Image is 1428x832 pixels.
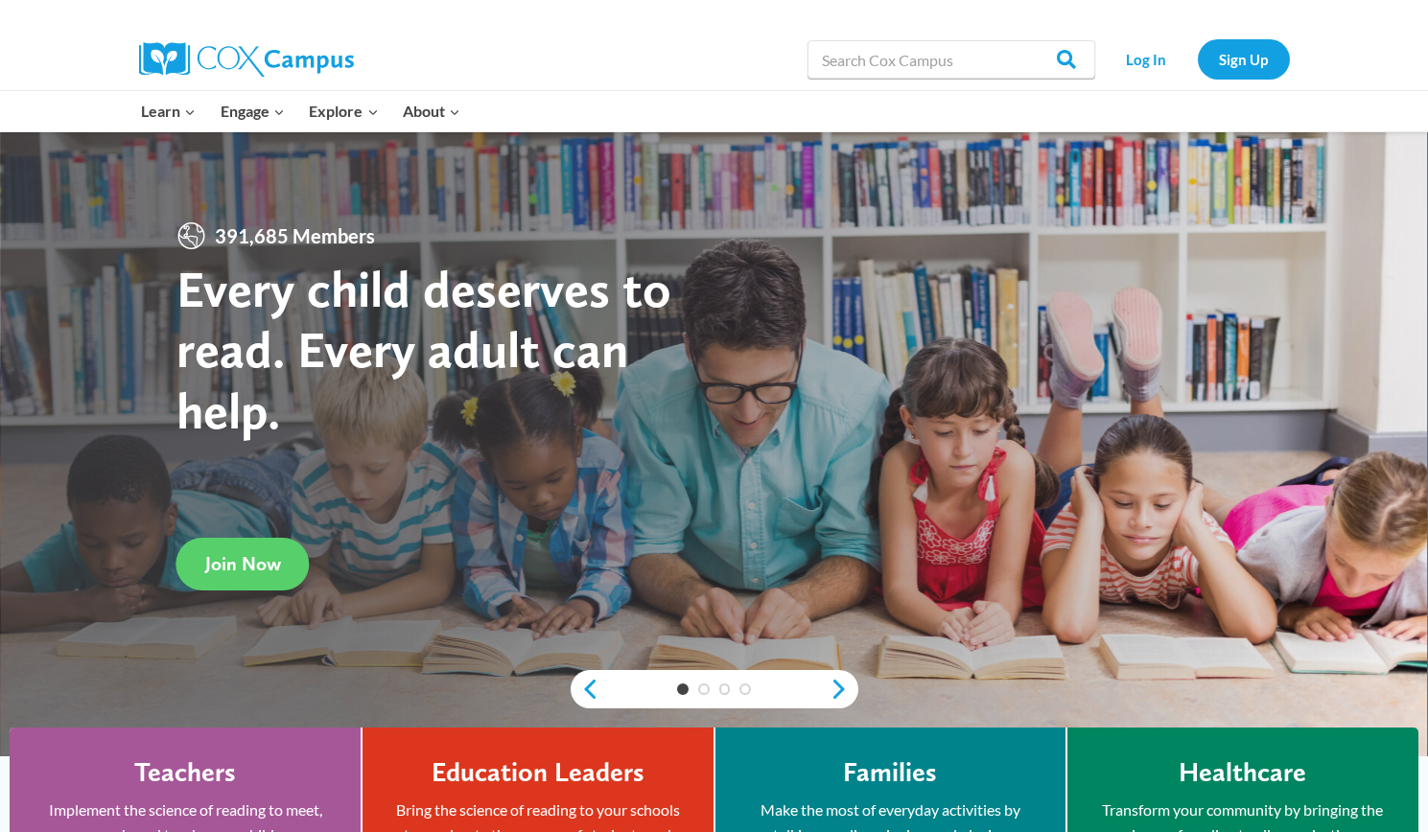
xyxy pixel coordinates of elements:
strong: Every child deserves to read. Every adult can help. [176,258,671,441]
span: Engage [221,99,285,124]
a: 1 [677,683,689,695]
a: 2 [698,683,710,695]
h4: Families [843,756,937,789]
a: 3 [719,683,731,695]
h4: Healthcare [1179,756,1306,789]
img: Cox Campus [139,42,354,77]
input: Search Cox Campus [808,40,1095,79]
a: Log In [1105,39,1188,79]
span: Join Now [205,552,281,575]
a: Join Now [176,538,310,590]
a: next [830,678,858,701]
span: 391,685 Members [207,220,383,251]
h4: Education Leaders [432,756,644,789]
span: Learn [141,99,196,124]
a: 4 [739,683,751,695]
a: Sign Up [1198,39,1290,79]
span: Explore [309,99,378,124]
span: About [403,99,460,124]
div: content slider buttons [571,670,858,708]
nav: Secondary Navigation [1105,39,1290,79]
h4: Teachers [134,756,236,789]
nav: Primary Navigation [129,91,473,131]
a: previous [571,678,599,701]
